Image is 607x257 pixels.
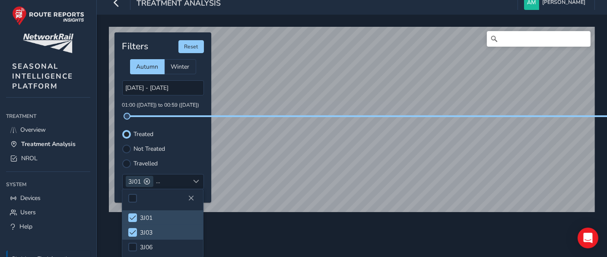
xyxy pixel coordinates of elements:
span: Help [19,222,32,231]
span: NROL [21,154,38,162]
span: Winter [171,63,190,71]
div: Open Intercom Messenger [578,228,598,248]
span: Users [20,208,36,216]
a: Treatment Analysis [6,137,90,151]
span: SEASONAL INTELLIGENCE PLATFORM [12,61,73,91]
span: 3J03 [159,178,172,186]
div: Winter [165,59,196,74]
span: Overview [20,126,46,134]
div: Autumn [130,59,165,74]
span: 3J01 [129,178,141,186]
span: Autumn [137,63,159,71]
a: Users [6,205,90,219]
button: Close [185,192,197,204]
div: System [6,178,90,191]
span: 3J06 [140,243,153,251]
label: Travelled [134,161,158,167]
a: NROL [6,151,90,165]
button: Reset [178,40,204,53]
img: customer logo [23,34,73,53]
p: 01:00 ([DATE]) to 00:59 ([DATE]) [122,102,204,109]
span: 3J01 [140,214,153,222]
label: Treated [134,131,154,137]
span: Devices [20,194,41,202]
a: Help [6,219,90,234]
img: rr logo [12,6,84,25]
label: Not Treated [134,146,165,152]
a: Overview [6,123,90,137]
input: Search [487,31,591,47]
canvas: Map [109,27,595,220]
div: Treatment [6,110,90,123]
span: 3J03 [140,228,153,237]
span: Treatment Analysis [21,140,76,148]
a: Devices [6,191,90,205]
h4: Filters [122,41,149,52]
